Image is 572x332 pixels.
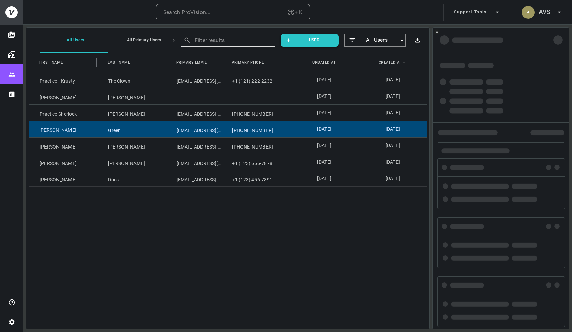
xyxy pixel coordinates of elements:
div: A [522,6,535,19]
div: [PERSON_NAME] [97,154,166,170]
div: [DATE] [290,138,358,154]
div: Search ProVision... [163,8,211,17]
button: Export results [411,34,424,47]
span: Last Name [108,59,130,66]
div: [PERSON_NAME] [97,138,166,154]
div: [DATE] [358,88,427,104]
div: Press SPACE to select this row. [29,121,427,137]
div: [PERSON_NAME] [29,154,97,170]
button: Search ProVision...+ K [156,4,310,21]
div: Practice Sherlock [29,105,97,121]
button: All Users [40,27,108,53]
div: [PERSON_NAME] [29,88,97,104]
div: [EMAIL_ADDRESS][DOMAIN_NAME] [166,170,222,186]
div: [EMAIL_ADDRESS][DOMAIN_NAME] [166,121,222,137]
span: All Users [356,36,397,44]
div: Green [97,121,166,137]
div: [PHONE_NUMBER] [221,121,290,137]
div: [PHONE_NUMBER] [221,138,290,154]
div: [EMAIL_ADDRESS][DOMAIN_NAME] [166,72,222,88]
span: Updated At [312,59,336,66]
svg: Close Side Panel [435,30,439,34]
span: Created At [379,59,402,66]
div: + K [287,8,303,17]
div: +1 (123) 456-7891 [221,170,290,186]
button: Close Side Panel [434,29,440,35]
div: +1 (121) 222-2232 [221,72,290,88]
h6: AVS [539,7,550,17]
div: [EMAIL_ADDRESS][DOMAIN_NAME] [166,138,222,154]
div: [PERSON_NAME] [29,138,97,154]
div: Practice - Krusty [29,72,97,88]
div: [DATE] [290,170,358,186]
button: Support Tools [451,4,503,21]
span: Primary Email [176,59,207,66]
div: [DATE] [358,170,427,186]
div: [PERSON_NAME] [97,88,166,104]
input: Filter results [195,35,265,46]
button: All Primary Users [108,27,177,53]
div: The Clown [97,72,166,88]
span: First Name [39,59,63,66]
img: Organizations page icon [8,50,16,59]
div: [DATE] [290,121,358,137]
div: [DATE] [358,121,427,137]
button: User [281,34,339,47]
button: AAVS [519,4,565,21]
div: [DATE] [358,105,427,121]
div: [EMAIL_ADDRESS][DOMAIN_NAME] [166,154,222,170]
div: [EMAIL_ADDRESS][PERSON_NAME][DOMAIN_NAME] [166,105,222,121]
div: [DATE] [290,154,358,170]
div: [DATE] [290,105,358,121]
div: [DATE] [358,154,427,170]
div: [DATE] [290,72,358,88]
div: [PHONE_NUMBER] [221,105,290,121]
div: [PERSON_NAME] [29,170,97,186]
span: Primary Phone [232,59,264,66]
div: [DATE] [358,72,427,88]
div: [PERSON_NAME] [97,105,166,121]
div: [DATE] [290,88,358,104]
div: +1 (123) 656-7878 [221,154,290,170]
div: [DATE] [358,138,427,154]
div: Does [97,170,166,186]
div: [PERSON_NAME] [29,121,97,137]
